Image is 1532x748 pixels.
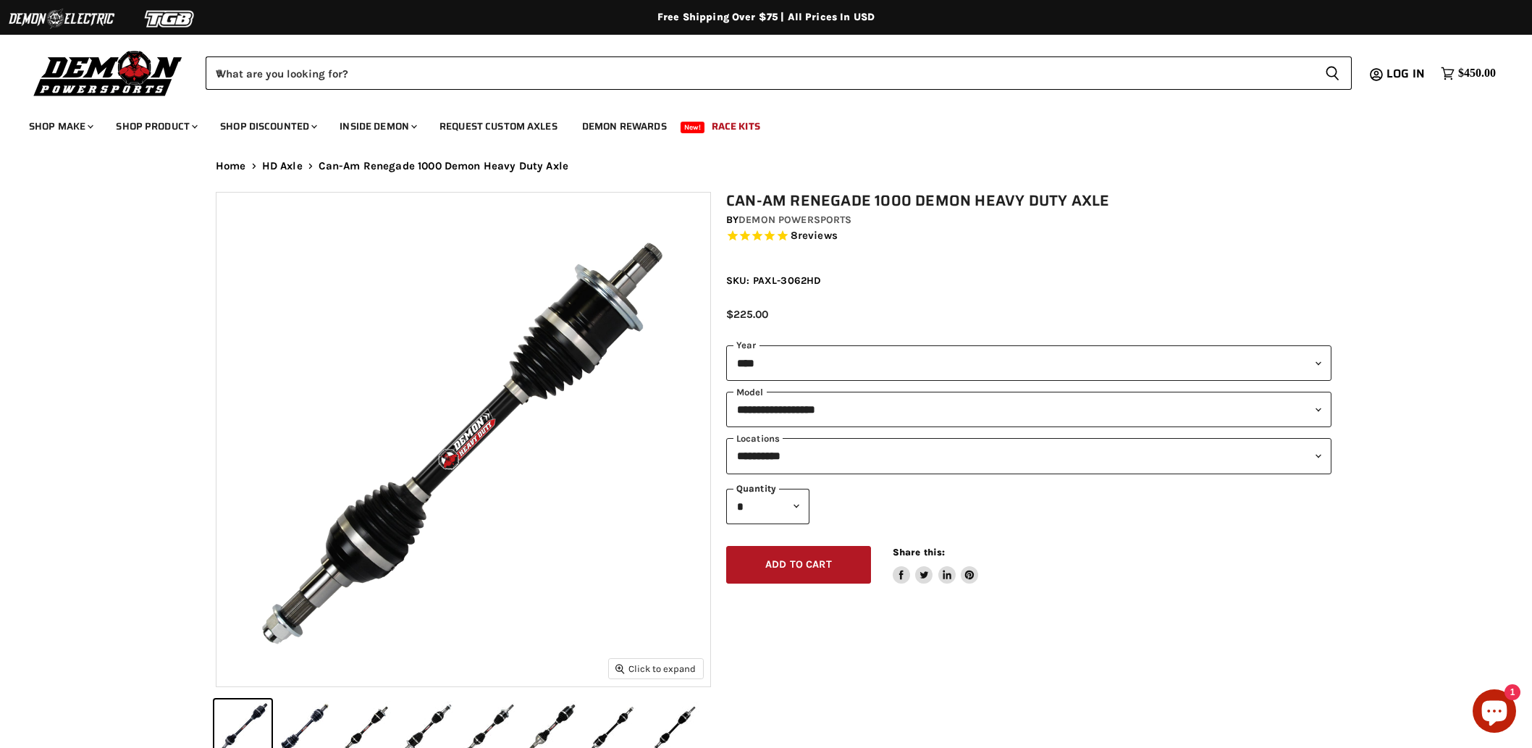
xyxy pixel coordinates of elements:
span: $225.00 [726,308,768,321]
span: $450.00 [1458,67,1496,80]
img: Demon Electric Logo 2 [7,5,116,33]
select: year [726,345,1331,381]
span: Add to cart [765,558,832,571]
a: $450.00 [1434,63,1503,84]
a: Demon Rewards [571,112,678,141]
inbox-online-store-chat: Shopify online store chat [1468,689,1520,736]
button: Search [1313,56,1352,90]
aside: Share this: [893,546,979,584]
a: Home [216,160,246,172]
h1: Can-Am Renegade 1000 Demon Heavy Duty Axle [726,192,1331,210]
div: Free Shipping Over $75 | All Prices In USD [187,11,1345,24]
a: Log in [1380,67,1434,80]
span: Rated 4.8 out of 5 stars 8 reviews [726,229,1331,244]
span: reviews [798,229,838,242]
select: modal-name [726,392,1331,427]
span: Share this: [893,547,945,558]
span: New! [681,122,705,133]
a: Race Kits [701,112,771,141]
img: Can-Am Renegade 1000 Demon Heavy Duty Axle [216,193,710,686]
a: Shop Discounted [209,112,326,141]
select: Quantity [726,489,809,524]
a: Request Custom Axles [429,112,568,141]
a: HD Axle [262,160,303,172]
span: Log in [1386,64,1425,83]
input: When autocomplete results are available use up and down arrows to review and enter to select [206,56,1313,90]
button: Click to expand [609,659,703,678]
a: Inside Demon [329,112,426,141]
span: Can-Am Renegade 1000 Demon Heavy Duty Axle [319,160,568,172]
button: Add to cart [726,546,871,584]
ul: Main menu [18,106,1492,141]
a: Shop Make [18,112,102,141]
img: Demon Powersports [29,47,188,98]
div: SKU: PAXL-3062HD [726,273,1331,288]
form: Product [206,56,1352,90]
a: Shop Product [105,112,206,141]
a: Demon Powersports [738,214,851,226]
img: TGB Logo 2 [116,5,224,33]
span: 8 reviews [791,229,838,242]
select: keys [726,438,1331,474]
span: Click to expand [615,663,696,674]
div: by [726,212,1331,228]
nav: Breadcrumbs [187,160,1345,172]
